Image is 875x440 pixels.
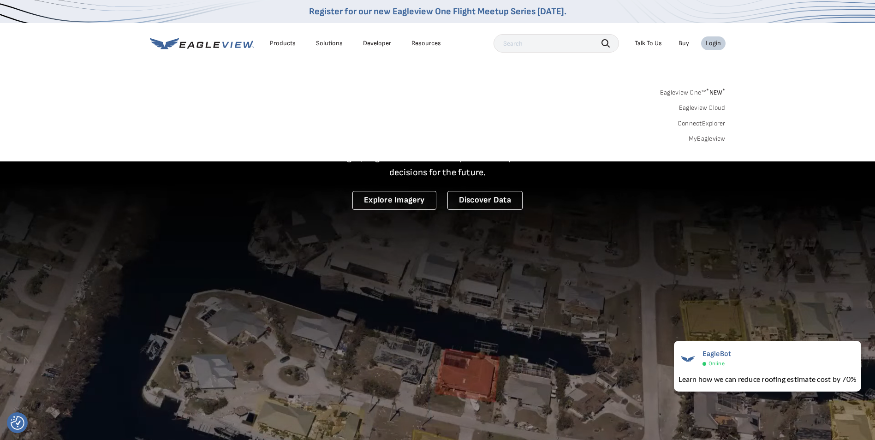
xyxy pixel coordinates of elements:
button: Consent Preferences [11,416,24,430]
div: Resources [411,39,441,48]
span: Online [708,360,725,367]
a: ConnectExplorer [678,119,726,128]
img: EagleBot [679,350,697,368]
div: Products [270,39,296,48]
a: Eagleview One™*NEW* [660,86,726,96]
div: Solutions [316,39,343,48]
a: Buy [679,39,689,48]
div: Learn how we can reduce roofing estimate cost by 70% [679,374,857,385]
a: Developer [363,39,391,48]
a: Register for our new Eagleview One Flight Meetup Series [DATE]. [309,6,566,17]
a: Eagleview Cloud [679,104,726,112]
div: Login [706,39,721,48]
a: Discover Data [447,191,523,210]
span: NEW [706,89,725,96]
a: Explore Imagery [352,191,436,210]
span: EagleBot [702,350,732,358]
div: Talk To Us [635,39,662,48]
input: Search [494,34,619,53]
img: Revisit consent button [11,416,24,430]
a: MyEagleview [689,135,726,143]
